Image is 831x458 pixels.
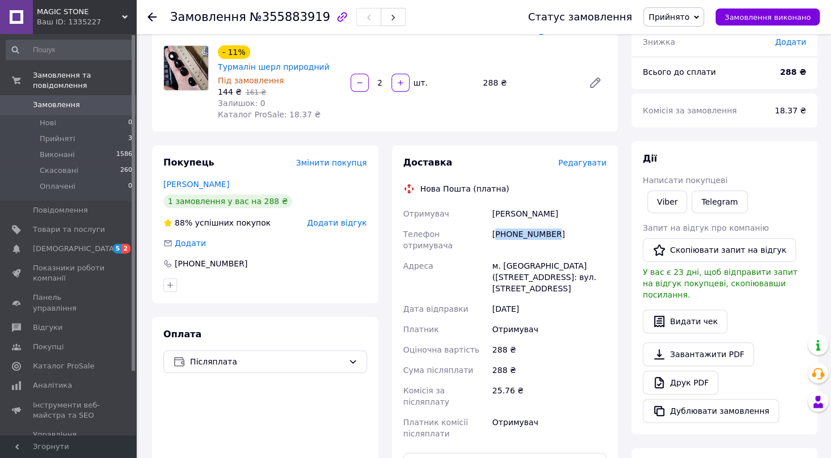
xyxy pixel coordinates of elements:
span: Комісія за післяплату [403,386,449,406]
div: Отримувач [490,319,609,340]
span: Покупці [33,342,64,352]
a: Редагувати [584,71,606,94]
span: Оплачені [40,181,75,192]
span: №355883919 [250,10,330,24]
div: Нова Пошта (платна) [417,183,512,194]
a: Viber [647,190,687,213]
span: 88% [175,218,192,227]
button: Скопіювати запит на відгук [643,238,796,262]
button: Дублювати замовлення [643,399,779,423]
div: [PHONE_NUMBER] [174,258,248,269]
b: 288 ₴ [780,67,806,77]
span: Скасовані [40,166,78,176]
span: Виконані [40,150,75,160]
div: успішних покупок [163,217,271,228]
a: Турмалін шерл природний [218,62,330,71]
span: Покупець [163,157,214,168]
img: Турмалін шерл природний [164,46,208,90]
button: Видати чек [643,309,727,333]
span: Панель управління [33,292,105,313]
button: Замовлення виконано [715,9,820,26]
span: Каталог ProSale [33,361,94,371]
div: [PHONE_NUMBER] [490,224,609,256]
div: Повернутися назад [147,11,157,23]
a: Telegram [691,190,747,213]
span: Сума післяплати [403,366,474,375]
span: Інструменти веб-майстра та SEO [33,400,105,421]
span: Дії [643,153,657,164]
span: Платник [403,325,439,334]
span: Замовлення виконано [724,13,811,22]
span: Всього до сплати [643,67,716,77]
span: Замовлення та повідомлення [33,70,136,91]
span: Товари та послуги [33,224,105,235]
span: 260 [120,166,132,176]
span: Доставка [403,157,453,168]
div: [DATE] [490,299,609,319]
a: [PERSON_NAME] [163,180,229,189]
span: Дата відправки [403,304,469,313]
span: Управління сайтом [33,430,105,450]
div: 25.76 ₴ [490,380,609,412]
span: Запит на відгук про компанію [643,223,769,232]
div: - 11% [218,45,250,59]
div: шт. [411,77,429,88]
span: Прийняті [40,134,75,144]
span: Замовлення [170,10,246,24]
span: Написати покупцеві [643,176,727,185]
span: Нові [40,118,56,128]
div: 1 замовлення у вас на 288 ₴ [163,194,292,208]
a: Друк PDF [643,371,718,395]
div: Отримувач [490,412,609,444]
span: Отримувач [403,209,449,218]
span: Комісія за замовлення [643,106,737,115]
a: Завантажити PDF [643,342,754,366]
span: Замовлення [33,100,80,110]
div: Статус замовлення [528,11,632,23]
span: Залишок: 0 [218,99,265,108]
span: Повідомлення [33,205,88,215]
span: MAGIC STONE [37,7,122,17]
span: Показники роботи компанії [33,263,105,283]
span: 1586 [116,150,132,160]
span: 3 [128,134,132,144]
input: Пошук [6,40,133,60]
span: Змінити покупця [296,158,367,167]
span: Аналітика [33,380,72,391]
span: Платник комісії післяплати [403,418,468,438]
span: 2 [121,244,130,253]
div: 288 ₴ [490,340,609,360]
span: Відгуки [33,323,62,333]
span: Додати відгук [307,218,366,227]
span: 0 [128,118,132,128]
span: Прийнято [648,12,689,22]
span: Телефон отримувача [403,230,453,250]
span: 0 [128,181,132,192]
div: 288 ₴ [490,360,609,380]
span: [DEMOGRAPHIC_DATA] [33,244,117,254]
span: 18.37 ₴ [775,106,806,115]
span: Оплата [163,329,201,340]
span: Знижка [643,37,675,46]
span: Післяплата [190,355,344,368]
div: м. [GEOGRAPHIC_DATA] ([STREET_ADDRESS]: вул. [STREET_ADDRESS] [490,256,609,299]
span: У вас є 23 дні, щоб відправити запит на відгук покупцеві, скопіювавши посилання. [643,268,798,299]
span: Під замовлення [218,76,284,85]
div: Ваш ID: 1335227 [37,17,136,27]
div: 288 ₴ [478,75,579,91]
span: Редагувати [558,158,606,167]
span: Каталог ProSale: 18.37 ₴ [218,110,320,119]
span: Оціночна вартість [403,345,479,354]
span: 161 ₴ [246,88,266,96]
div: [PERSON_NAME] [490,203,609,224]
span: 144 ₴ [218,87,242,96]
span: Додати [175,239,206,248]
span: Додати [775,37,806,46]
span: 5 [113,244,122,253]
span: Адреса [403,261,433,270]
